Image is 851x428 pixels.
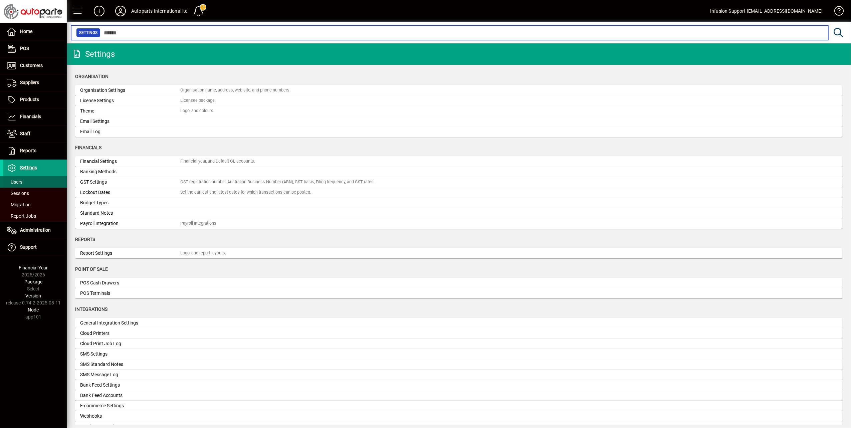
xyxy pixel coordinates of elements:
div: Payroll Integration [80,220,180,227]
div: Organisation name, address, web site, and phone numbers. [180,87,290,93]
span: Customers [20,63,43,68]
span: Financial Year [19,265,48,270]
div: GST registration number, Australian Business Number (ABN), GST basis, Filing frequency, and GST r... [180,179,375,185]
a: Email Settings [75,116,843,127]
span: Point of Sale [75,266,108,272]
div: Banking Methods [80,168,180,175]
div: GST Settings [80,179,180,186]
div: Webhooks [80,413,180,420]
button: Profile [110,5,131,17]
a: Products [3,91,67,108]
div: Autoparts International ltd [131,6,188,16]
span: Support [20,244,37,250]
span: Financials [75,145,101,150]
a: ThemeLogo, and colours. [75,106,843,116]
div: Set the earliest and latest dates for which transactions can be posted. [180,189,311,196]
div: Logo, and colours. [180,108,214,114]
a: Webhooks [75,411,843,421]
div: Licensee package. [180,97,216,104]
div: SMS Settings [80,351,180,358]
a: Staff [3,126,67,142]
span: Version [26,293,41,298]
a: Knowledge Base [829,1,843,23]
a: SMS Standard Notes [75,359,843,370]
button: Add [88,5,110,17]
a: Users [3,176,67,188]
div: Bank Feed Accounts [80,392,180,399]
a: Bank Feed Accounts [75,390,843,401]
span: Suppliers [20,80,39,85]
span: Reports [20,148,36,153]
div: Payroll Integrations [180,220,216,227]
a: Organisation SettingsOrganisation name, address, web site, and phone numbers. [75,85,843,95]
span: Staff [20,131,30,136]
a: Suppliers [3,74,67,91]
span: POS [20,46,29,51]
a: SMS Message Log [75,370,843,380]
a: Support [3,239,67,256]
div: Financial Settings [80,158,180,165]
a: POS [3,40,67,57]
a: Financials [3,109,67,125]
div: Lockout Dates [80,189,180,196]
div: Standard Notes [80,210,180,217]
a: Cloud Printers [75,328,843,339]
a: Budget Types [75,198,843,208]
div: Settings [72,49,115,59]
div: Financial year, and Default GL accounts. [180,158,255,165]
a: Report Jobs [3,210,67,222]
a: License SettingsLicensee package. [75,95,843,106]
a: POS Terminals [75,288,843,298]
span: Sessions [7,191,29,196]
div: Logo, and report layouts. [180,250,226,256]
a: Banking Methods [75,167,843,177]
div: POS Terminals [80,290,180,297]
span: Products [20,97,39,102]
div: SMS Message Log [80,371,180,378]
a: Payroll IntegrationPayroll Integrations [75,218,843,229]
a: Standard Notes [75,208,843,218]
a: Lockout DatesSet the earliest and latest dates for which transactions can be posted. [75,187,843,198]
div: SMS Standard Notes [80,361,180,368]
div: Organisation Settings [80,87,180,94]
a: GST SettingsGST registration number, Australian Business Number (ABN), GST basis, Filing frequenc... [75,177,843,187]
a: POS Cash Drawers [75,278,843,288]
a: Report SettingsLogo, and report layouts. [75,248,843,258]
a: E-commerce Settings [75,401,843,411]
div: Theme [80,108,180,115]
span: Reports [75,237,95,242]
span: Package [24,279,42,284]
span: Financials [20,114,41,119]
div: Budget Types [80,199,180,206]
div: Email Log [80,128,180,135]
a: Sessions [3,188,67,199]
span: Settings [20,165,37,170]
a: Financial SettingsFinancial year, and Default GL accounts. [75,156,843,167]
span: Administration [20,227,51,233]
a: Reports [3,143,67,159]
div: Email Settings [80,118,180,125]
span: Organisation [75,74,109,79]
a: Customers [3,57,67,74]
a: Email Log [75,127,843,137]
a: Migration [3,199,67,210]
a: Bank Feed Settings [75,380,843,390]
a: SMS Settings [75,349,843,359]
span: Report Jobs [7,213,36,219]
span: Integrations [75,306,108,312]
a: Home [3,23,67,40]
span: Users [7,179,22,185]
div: License Settings [80,97,180,104]
span: Node [28,307,39,312]
div: Bank Feed Settings [80,382,180,389]
div: Infusion Support [EMAIL_ADDRESS][DOMAIN_NAME] [710,6,823,16]
div: E-commerce Settings [80,402,180,409]
span: Home [20,29,32,34]
span: Migration [7,202,31,207]
span: Settings [79,29,97,36]
a: Cloud Print Job Log [75,339,843,349]
a: Administration [3,222,67,239]
div: Cloud Printers [80,330,180,337]
div: General Integration Settings [80,319,180,327]
div: POS Cash Drawers [80,279,180,286]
